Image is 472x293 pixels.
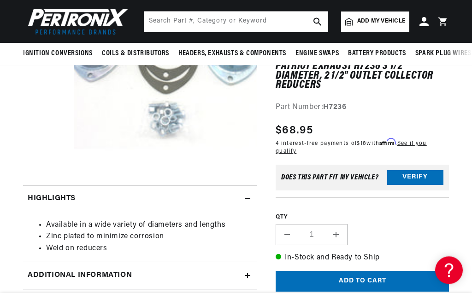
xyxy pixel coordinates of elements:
[387,170,443,184] button: Verify
[295,49,339,58] span: Engine Swaps
[276,271,449,292] button: Add to cart
[357,141,366,146] span: $18
[23,43,97,64] summary: Ignition Conversions
[46,231,253,243] li: Zinc plated to minimize corrosion
[23,49,93,58] span: Ignition Conversions
[23,262,257,289] summary: Additional Information
[28,193,76,205] h2: Highlights
[276,213,449,221] label: QTY
[23,185,257,212] summary: Highlights
[415,49,472,58] span: Spark Plug Wires
[46,243,253,255] li: Weld on reducers
[174,43,291,64] summary: Headers, Exhausts & Components
[348,49,406,58] span: Battery Products
[281,173,378,181] div: Does This part fit My vehicle?
[357,17,405,26] span: Add my vehicle
[276,139,449,155] p: 4 interest-free payments of with .
[276,141,427,154] a: See if you qualify - Learn more about Affirm Financing (opens in modal)
[178,49,286,58] span: Headers, Exhausts & Components
[46,219,253,231] li: Available in a wide variety of diameters and lengths
[97,43,174,64] summary: Coils & Distributors
[276,122,313,139] span: $68.95
[343,43,411,64] summary: Battery Products
[291,43,343,64] summary: Engine Swaps
[276,252,449,264] p: In-Stock and Ready to Ship
[23,6,129,37] img: Pertronix
[102,49,169,58] span: Coils & Distributors
[307,11,328,32] button: search button
[341,11,409,32] a: Add my vehicle
[276,62,449,90] h1: Patriot Exhaust H7236 3 1/2" diameter, 2 1/2" outlet Collector Reducers
[28,270,132,282] h2: Additional Information
[379,138,395,145] span: Affirm
[323,103,346,110] strong: H7236
[276,101,449,113] div: Part Number:
[144,11,328,32] input: Search Part #, Category or Keyword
